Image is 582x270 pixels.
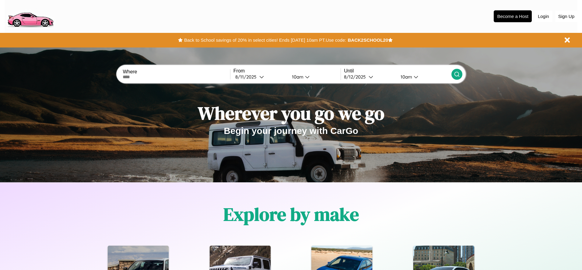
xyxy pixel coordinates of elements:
h1: Explore by make [223,202,359,227]
img: logo [5,3,56,29]
button: 10am [287,74,341,80]
div: 8 / 12 / 2025 [344,74,369,80]
label: From [233,68,341,74]
button: Become a Host [494,10,532,22]
button: 8/11/2025 [233,74,287,80]
button: Back to School savings of 20% in select cities! Ends [DATE] 10am PT.Use code: [183,36,348,44]
label: Where [123,69,230,75]
label: Until [344,68,451,74]
button: Login [535,11,552,22]
div: 10am [398,74,414,80]
button: 10am [396,74,451,80]
div: 8 / 11 / 2025 [235,74,259,80]
div: 10am [289,74,305,80]
b: BACK2SCHOOL20 [348,37,388,43]
button: Sign Up [555,11,577,22]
